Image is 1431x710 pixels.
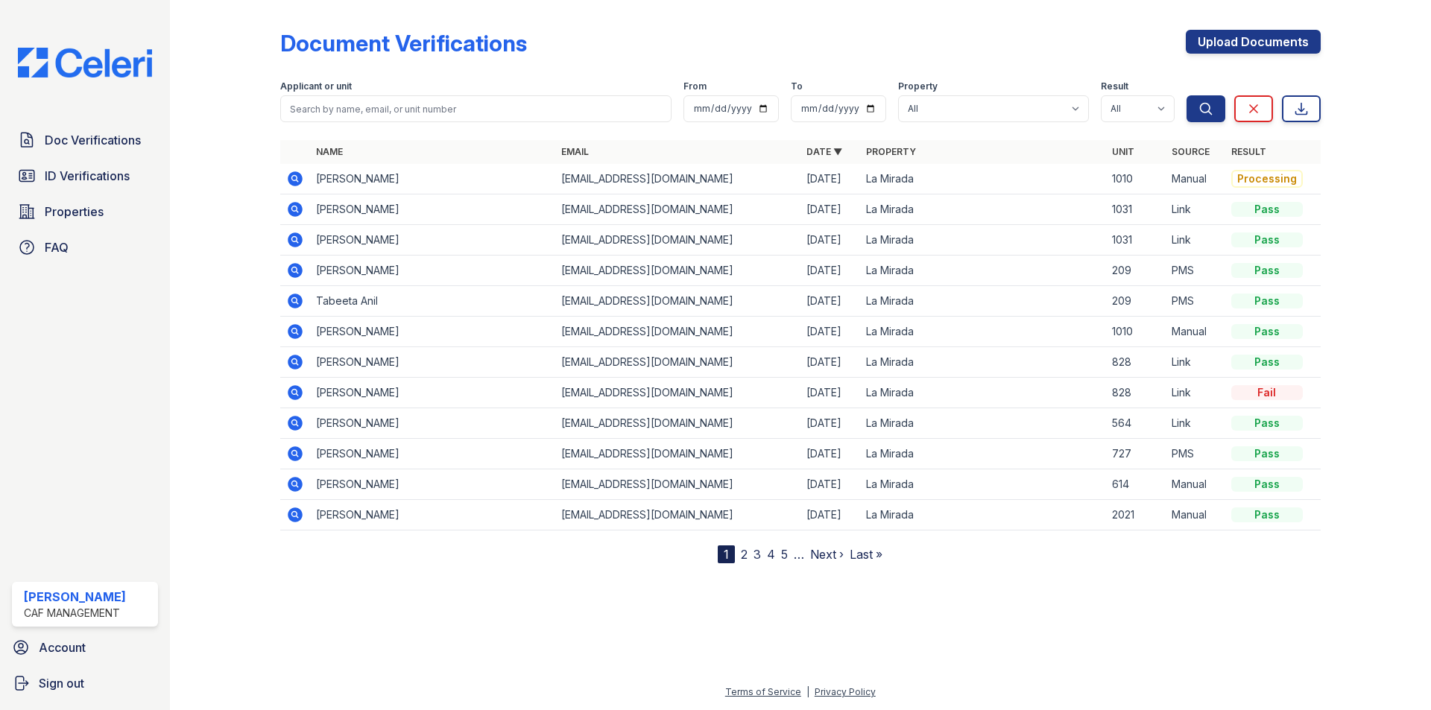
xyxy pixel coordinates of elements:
td: [PERSON_NAME] [310,408,555,439]
td: 209 [1106,256,1166,286]
td: [DATE] [800,256,860,286]
td: [EMAIL_ADDRESS][DOMAIN_NAME] [555,164,800,194]
td: La Mirada [860,500,1105,530]
td: [PERSON_NAME] [310,500,555,530]
a: Source [1172,146,1210,157]
td: [DATE] [800,408,860,439]
td: [DATE] [800,225,860,256]
div: CAF Management [24,606,126,621]
a: 3 [754,547,761,562]
td: 727 [1106,439,1166,469]
div: [PERSON_NAME] [24,588,126,606]
a: Name [316,146,343,157]
td: PMS [1166,286,1225,317]
td: [DATE] [800,286,860,317]
div: Pass [1231,416,1303,431]
span: ID Verifications [45,167,130,185]
a: Doc Verifications [12,125,158,155]
div: Pass [1231,355,1303,370]
div: Pass [1231,324,1303,339]
a: Unit [1112,146,1134,157]
a: 5 [781,547,788,562]
div: Document Verifications [280,30,527,57]
td: Manual [1166,164,1225,194]
a: Date ▼ [806,146,842,157]
td: 2021 [1106,500,1166,530]
td: [DATE] [800,378,860,408]
label: Result [1101,80,1128,92]
td: [EMAIL_ADDRESS][DOMAIN_NAME] [555,347,800,378]
span: FAQ [45,238,69,256]
td: [DATE] [800,469,860,500]
div: Pass [1231,202,1303,217]
td: [PERSON_NAME] [310,347,555,378]
td: Manual [1166,500,1225,530]
td: Link [1166,225,1225,256]
td: La Mirada [860,256,1105,286]
td: [DATE] [800,347,860,378]
td: Link [1166,378,1225,408]
label: Applicant or unit [280,80,352,92]
td: [PERSON_NAME] [310,439,555,469]
td: [PERSON_NAME] [310,469,555,500]
input: Search by name, email, or unit number [280,95,672,122]
span: Account [39,638,86,656]
td: PMS [1166,439,1225,469]
td: Link [1166,347,1225,378]
td: [DATE] [800,194,860,225]
div: Pass [1231,232,1303,247]
a: 4 [767,547,775,562]
td: Manual [1166,469,1225,500]
a: Property [866,146,916,157]
td: Manual [1166,317,1225,347]
td: La Mirada [860,469,1105,500]
td: 209 [1106,286,1166,317]
span: Sign out [39,674,84,692]
a: Sign out [6,668,164,698]
td: [EMAIL_ADDRESS][DOMAIN_NAME] [555,500,800,530]
div: Processing [1231,170,1303,188]
td: [EMAIL_ADDRESS][DOMAIN_NAME] [555,194,800,225]
td: La Mirada [860,378,1105,408]
td: 614 [1106,469,1166,500]
td: La Mirada [860,286,1105,317]
div: Fail [1231,385,1303,400]
td: La Mirada [860,225,1105,256]
td: [PERSON_NAME] [310,317,555,347]
td: [EMAIL_ADDRESS][DOMAIN_NAME] [555,225,800,256]
td: 828 [1106,347,1166,378]
span: Properties [45,203,104,221]
td: [DATE] [800,317,860,347]
td: [PERSON_NAME] [310,256,555,286]
td: [EMAIL_ADDRESS][DOMAIN_NAME] [555,439,800,469]
td: [PERSON_NAME] [310,378,555,408]
td: [EMAIL_ADDRESS][DOMAIN_NAME] [555,286,800,317]
a: Last » [850,547,882,562]
div: Pass [1231,446,1303,461]
td: La Mirada [860,347,1105,378]
a: Upload Documents [1186,30,1321,54]
td: La Mirada [860,408,1105,439]
a: 2 [741,547,748,562]
td: 564 [1106,408,1166,439]
div: Pass [1231,477,1303,492]
td: 1031 [1106,194,1166,225]
a: Terms of Service [725,686,801,697]
td: [EMAIL_ADDRESS][DOMAIN_NAME] [555,469,800,500]
a: ID Verifications [12,161,158,191]
td: [DATE] [800,500,860,530]
label: To [791,80,803,92]
a: FAQ [12,232,158,262]
td: La Mirada [860,439,1105,469]
span: … [794,545,804,563]
td: 1010 [1106,317,1166,347]
td: Link [1166,194,1225,225]
a: Privacy Policy [815,686,876,697]
label: Property [898,80,938,92]
img: CE_Logo_Blue-a8612792a0a2168367f1c8372b55b34899dd931a85d93a1a3d3e32e68fde9ad4.png [6,48,164,77]
td: 828 [1106,378,1166,408]
div: Pass [1231,263,1303,278]
td: Link [1166,408,1225,439]
td: [DATE] [800,164,860,194]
